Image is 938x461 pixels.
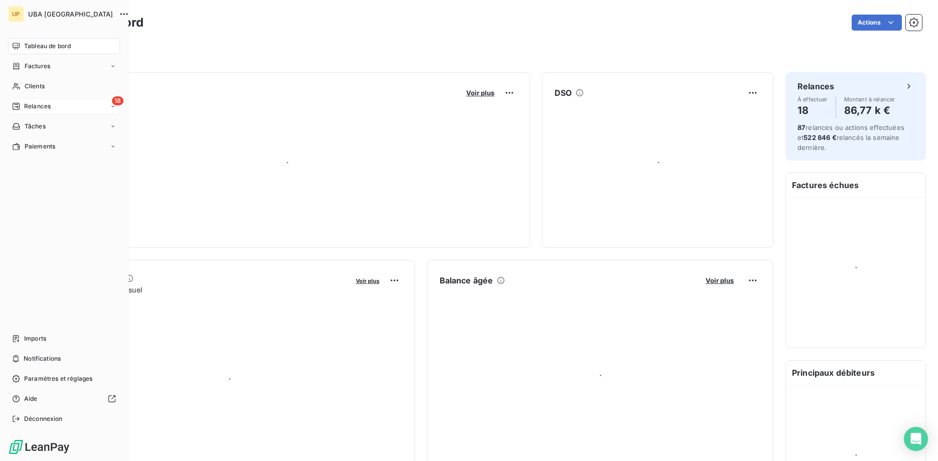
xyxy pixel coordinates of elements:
[25,122,46,131] span: Tâches
[24,394,38,403] span: Aide
[466,89,494,97] span: Voir plus
[24,102,51,111] span: Relances
[797,123,904,151] span: relances ou actions effectuées et relancés la semaine dernière.
[797,102,828,118] h4: 18
[8,391,120,407] a: Aide
[28,10,113,18] span: UBA [GEOGRAPHIC_DATA]
[112,96,123,105] span: 18
[25,82,45,91] span: Clients
[8,439,70,455] img: Logo LeanPay
[24,42,71,51] span: Tableau de bord
[24,414,63,423] span: Déconnexion
[786,361,925,385] h6: Principaux débiteurs
[703,276,737,285] button: Voir plus
[555,87,572,99] h6: DSO
[803,133,836,141] span: 522 846 €
[8,6,24,22] div: UP
[463,88,497,97] button: Voir plus
[844,96,895,102] span: Montant à relancer
[353,276,382,285] button: Voir plus
[57,284,349,295] span: Chiffre d'affaires mensuel
[852,15,902,31] button: Actions
[706,276,734,284] span: Voir plus
[356,277,379,284] span: Voir plus
[25,62,50,71] span: Factures
[24,334,46,343] span: Imports
[797,123,806,131] span: 87
[440,274,493,286] h6: Balance âgée
[24,354,61,363] span: Notifications
[797,96,828,102] span: À effectuer
[904,427,928,451] div: Open Intercom Messenger
[24,374,92,383] span: Paramètres et réglages
[797,80,834,92] h6: Relances
[844,102,895,118] h4: 86,77 k €
[25,142,55,151] span: Paiements
[786,173,925,197] h6: Factures échues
